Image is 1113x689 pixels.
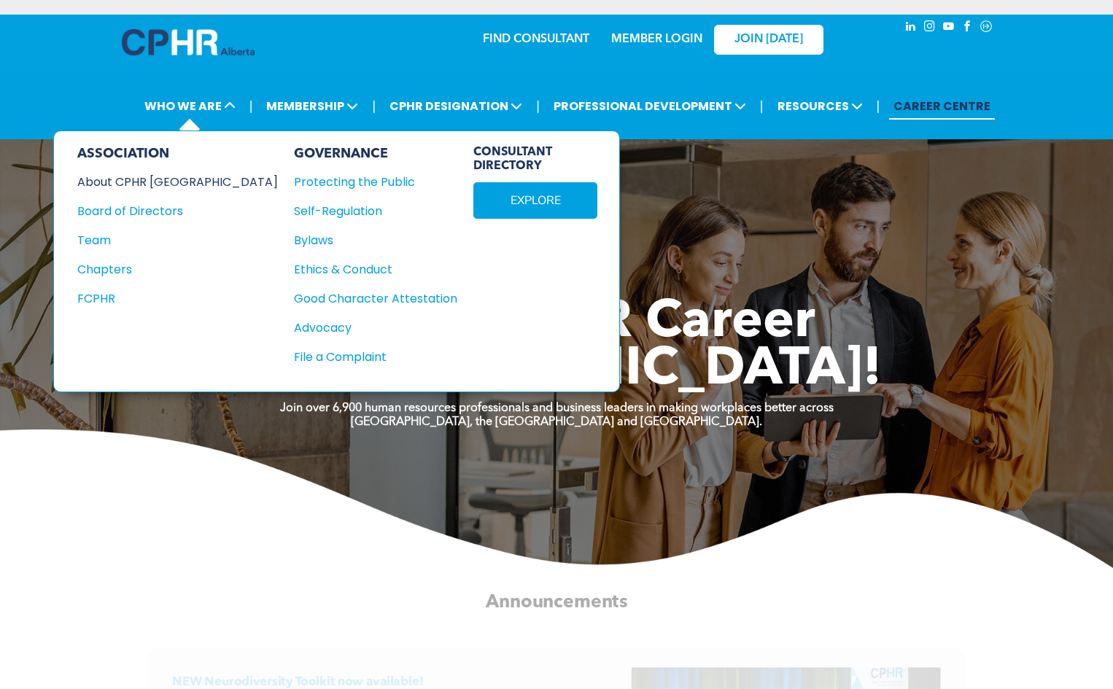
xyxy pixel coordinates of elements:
li: | [372,91,376,121]
div: Bylaws [294,231,441,249]
a: Social network [978,18,994,38]
a: facebook [959,18,975,38]
div: Ethics & Conduct [294,260,441,279]
div: FCPHR [77,289,258,308]
li: | [536,91,540,121]
img: A blue and white logo for cp alberta [122,29,255,55]
a: instagram [921,18,937,38]
span: JOIN [DATE] [734,33,803,47]
div: GOVERNANCE [294,146,457,162]
li: | [249,91,253,121]
li: | [877,91,880,121]
a: Team [77,231,278,249]
a: youtube [940,18,956,38]
a: Advocacy [294,319,457,337]
div: Team [77,231,258,249]
a: Bylaws [294,231,457,249]
span: CONSULTANT DIRECTORY [473,146,597,174]
a: File a Complaint [294,348,457,366]
span: NEW Neurodiversity Toolkit now available! [172,676,423,688]
a: Chapters [77,260,278,279]
a: About CPHR [GEOGRAPHIC_DATA] [77,173,278,191]
a: EXPLORE [473,182,597,219]
li: | [760,91,764,121]
a: MEMBER LOGIN [611,34,702,45]
span: RESOURCES [773,93,867,120]
div: Board of Directors [77,202,258,220]
a: linkedin [902,18,918,38]
span: Announcements [486,593,627,612]
span: MEMBERSHIP [262,93,362,120]
div: Advocacy [294,319,441,337]
span: PROFESSIONAL DEVELOPMENT [549,93,751,120]
a: JOIN [DATE] [714,25,823,55]
a: Ethics & Conduct [294,260,457,279]
strong: [GEOGRAPHIC_DATA], the [GEOGRAPHIC_DATA] and [GEOGRAPHIC_DATA]. [351,416,762,428]
a: Protecting the Public [294,173,457,191]
a: FIND CONSULTANT [483,34,589,45]
span: CPHR DESIGNATION [385,93,527,120]
div: Self-Regulation [294,202,441,220]
div: File a Complaint [294,348,441,366]
a: Board of Directors [77,202,278,220]
a: CAREER CENTRE [889,93,995,120]
div: Good Character Attestation [294,289,441,308]
div: About CPHR [GEOGRAPHIC_DATA] [77,173,258,191]
a: Self-Regulation [294,202,457,220]
span: WHO WE ARE [140,93,240,120]
div: ASSOCIATION [77,146,278,162]
strong: Join over 6,900 human resources professionals and business leaders in making workplaces better ac... [280,402,834,414]
div: Protecting the Public [294,173,441,191]
a: FCPHR [77,289,278,308]
a: Good Character Attestation [294,289,457,308]
div: Chapters [77,260,258,279]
